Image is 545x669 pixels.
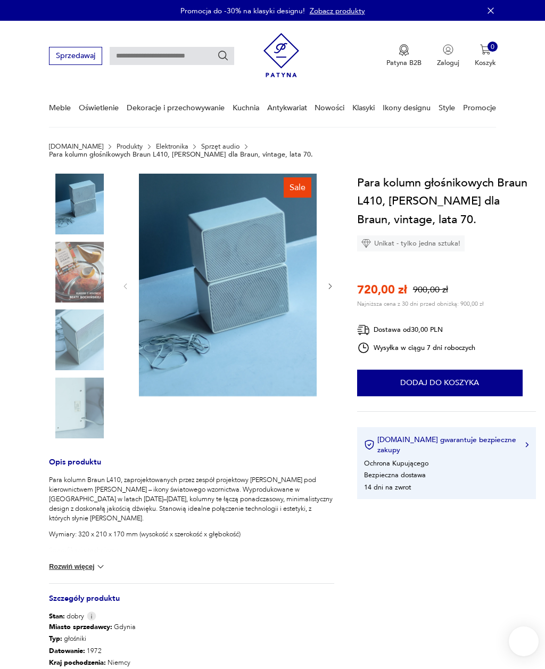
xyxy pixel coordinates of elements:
p: Promocja do -30% na klasyki designu! [180,6,305,16]
button: Dodaj do koszyka [357,370,523,396]
img: Zdjęcie produktu Para kolumn głośnikowych Braun L410, Dieter Rams dla Braun, vintage, lata 70. [49,378,110,438]
div: Sale [284,177,311,198]
p: Para kolumn głośnikowych Braun L410, [PERSON_NAME] dla Braun, vintage, lata 70. [49,151,313,158]
img: Zdjęcie produktu Para kolumn głośnikowych Braun L410, Dieter Rams dla Braun, vintage, lata 70. [49,242,110,303]
a: Zobacz produkty [310,6,365,16]
p: Specyfikacja techniczna: [49,545,334,555]
img: Ikona koszyka [480,44,491,55]
li: Bezpieczna dostawa [364,470,426,480]
img: Zdjęcie produktu Para kolumn głośnikowych Braun L410, Dieter Rams dla Braun, vintage, lata 70. [49,174,110,234]
img: Info icon [87,611,96,621]
button: 0Koszyk [475,44,496,68]
div: Dostawa od 30,00 PLN [357,323,475,337]
button: Rozwiń więcej [49,561,106,572]
h3: Szczegóły produktu [49,595,334,611]
button: Sprzedawaj [49,47,102,64]
p: 1972 [49,645,222,657]
div: 0 [488,42,498,52]
a: Produkty [117,143,143,150]
p: Koszyk [475,58,496,68]
iframe: Smartsupp widget button [509,626,539,656]
a: Nowości [315,89,344,126]
li: Ochrona Kupującego [364,459,428,468]
a: Meble [49,89,71,126]
p: 900,00 zł [413,284,448,296]
img: Ikona certyfikatu [364,439,375,450]
h1: Para kolumn głośnikowych Braun L410, [PERSON_NAME] dla Braun, vintage, lata 70. [357,174,536,229]
li: 14 dni na zwrot [364,483,411,492]
a: Ikona medaluPatyna B2B [386,44,422,68]
p: głośniki [49,633,222,645]
img: chevron down [95,561,106,572]
p: Zaloguj [437,58,459,68]
p: 720,00 zł [357,282,407,298]
button: Zaloguj [437,44,459,68]
img: Ikona strzałki w prawo [525,442,529,447]
a: [DOMAIN_NAME] [49,143,103,150]
p: Patyna B2B [386,58,422,68]
b: Datowanie : [49,646,85,656]
div: Wysyłka w ciągu 7 dni roboczych [357,341,475,354]
a: Kuchnia [233,89,259,126]
p: Gdynia [49,621,222,633]
img: Ikona medalu [399,44,409,56]
p: Niemcy [49,657,222,669]
a: Antykwariat [267,89,307,126]
img: Zdjęcie produktu Para kolumn głośnikowych Braun L410, Dieter Rams dla Braun, vintage, lata 70. [49,309,110,370]
span: dobry [49,611,84,621]
img: Ikona dostawy [357,323,370,337]
a: Oświetlenie [79,89,119,126]
img: Patyna - sklep z meblami i dekoracjami vintage [263,29,299,81]
p: Wymiary: 320 x 210 x 170 mm (wysokość x szerokość x głębokość) [49,529,334,539]
p: Para kolumn Braun L410, zaprojektowanych przez zespół projektowy [PERSON_NAME] pod kierownictwem ... [49,475,334,523]
button: Szukaj [217,50,229,62]
button: [DOMAIN_NAME] gwarantuje bezpieczne zakupy [364,435,529,455]
div: Unikat - tylko jedna sztuka! [357,235,465,251]
p: Najniższa cena z 30 dni przed obniżką: 900,00 zł [357,300,484,308]
a: Sprzedawaj [49,53,102,60]
img: Ikona diamentu [361,239,371,248]
b: Miasto sprzedawcy : [49,622,112,632]
a: Elektronika [156,143,188,150]
img: Zdjęcie produktu Para kolumn głośnikowych Braun L410, Dieter Rams dla Braun, vintage, lata 70. [139,174,317,396]
b: Kraj pochodzenia : [49,658,106,667]
a: Sprzęt audio [201,143,240,150]
button: Patyna B2B [386,44,422,68]
b: Typ : [49,634,62,643]
img: Ikonka użytkownika [443,44,453,55]
b: Stan: [49,611,65,621]
a: Promocje [463,89,496,126]
a: Dekoracje i przechowywanie [127,89,225,126]
a: Ikony designu [383,89,431,126]
a: Style [439,89,455,126]
h3: Opis produktu [49,459,334,475]
a: Klasyki [352,89,375,126]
